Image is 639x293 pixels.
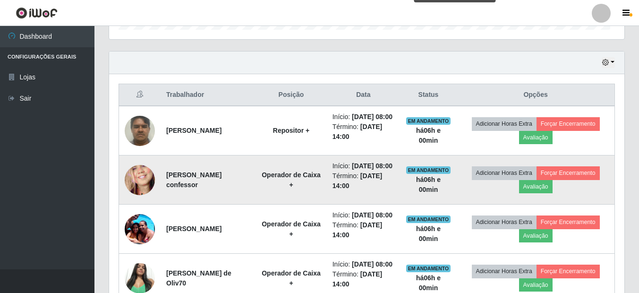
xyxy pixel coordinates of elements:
button: Forçar Encerramento [537,265,600,278]
time: [DATE] 08:00 [352,113,392,121]
button: Forçar Encerramento [537,215,600,229]
button: Avaliação [519,180,553,193]
strong: há 06 h e 00 min [416,176,441,193]
button: Avaliação [519,278,553,292]
img: CoreUI Logo [16,7,58,19]
time: [DATE] 08:00 [352,260,392,268]
button: Forçar Encerramento [537,117,600,130]
button: Adicionar Horas Extra [472,166,537,180]
li: Término: [332,220,394,240]
button: Avaliação [519,131,553,144]
strong: [PERSON_NAME] [166,225,222,233]
strong: Operador de Caixa + [262,171,321,189]
button: Adicionar Horas Extra [472,215,537,229]
th: Status [400,84,457,106]
th: Opções [457,84,614,106]
span: EM ANDAMENTO [406,265,451,272]
time: [DATE] 08:00 [352,211,392,219]
li: Início: [332,259,394,269]
button: Adicionar Horas Extra [472,117,537,130]
th: Data [327,84,400,106]
span: EM ANDAMENTO [406,166,451,174]
span: EM ANDAMENTO [406,215,451,223]
strong: Operador de Caixa + [262,269,321,287]
strong: há 06 h e 00 min [416,225,441,242]
li: Início: [332,210,394,220]
button: Avaliação [519,229,553,242]
button: Forçar Encerramento [537,166,600,180]
li: Término: [332,171,394,191]
strong: Repositor + [273,127,309,134]
strong: há 06 h e 00 min [416,274,441,292]
img: 1752587880902.jpeg [125,111,155,151]
button: Adicionar Horas Extra [472,265,537,278]
th: Trabalhador [161,84,256,106]
strong: [PERSON_NAME] de Oliv70 [166,269,231,287]
li: Início: [332,161,394,171]
li: Término: [332,122,394,142]
strong: Operador de Caixa + [262,220,321,238]
img: 1757706107885.jpeg [125,209,155,249]
strong: [PERSON_NAME] confessor [166,171,222,189]
img: 1650948199907.jpeg [125,147,155,213]
th: Posição [256,84,327,106]
strong: há 06 h e 00 min [416,127,441,144]
time: [DATE] 08:00 [352,162,392,170]
li: Início: [332,112,394,122]
strong: [PERSON_NAME] [166,127,222,134]
span: EM ANDAMENTO [406,117,451,125]
li: Término: [332,269,394,289]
